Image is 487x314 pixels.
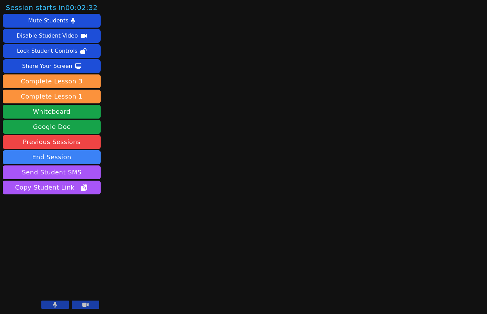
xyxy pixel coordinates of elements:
button: Complete Lesson 3 [3,74,101,88]
button: Disable Student Video [3,29,101,43]
button: Share Your Screen [3,59,101,73]
span: Copy Student Link [15,183,88,192]
span: Session starts in [6,3,98,12]
button: Complete Lesson 1 [3,90,101,103]
div: Mute Students [28,15,68,26]
time: 00:02:32 [65,3,98,12]
button: End Session [3,150,101,164]
button: Copy Student Link [3,181,101,194]
a: Previous Sessions [3,135,101,149]
div: Lock Student Controls [17,45,78,57]
button: Mute Students [3,14,101,28]
button: Lock Student Controls [3,44,101,58]
div: Disable Student Video [17,30,78,41]
a: Google Doc [3,120,101,134]
div: Share Your Screen [22,61,72,72]
button: Whiteboard [3,105,101,119]
button: Send Student SMS [3,165,101,179]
